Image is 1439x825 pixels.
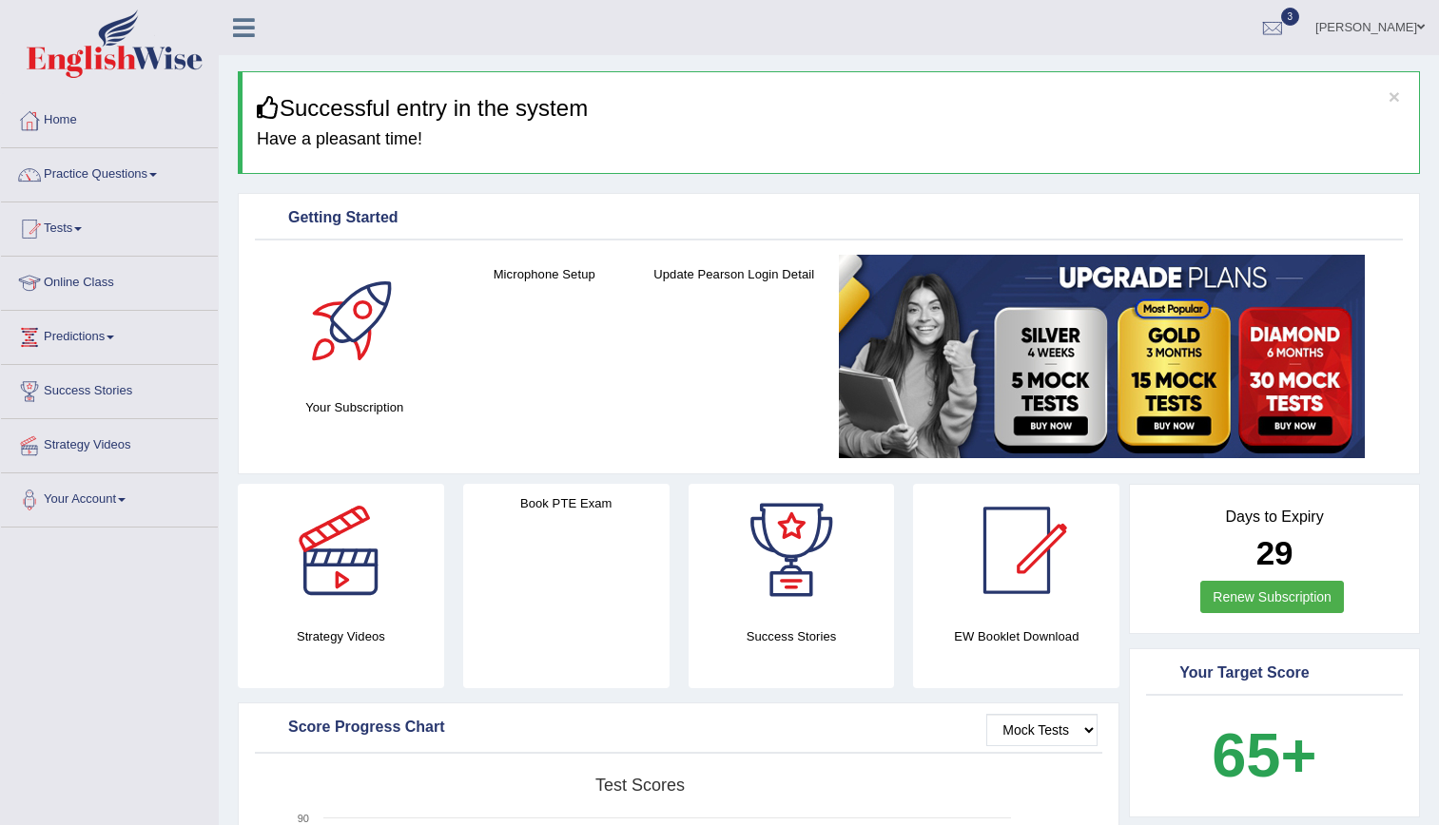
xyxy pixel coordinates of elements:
a: Renew Subscription [1200,581,1344,613]
div: Getting Started [260,204,1398,233]
a: Predictions [1,311,218,358]
h4: Success Stories [689,626,895,646]
div: Your Target Score [1151,660,1398,688]
h4: Microphone Setup [459,264,631,284]
div: Score Progress Chart [260,714,1098,742]
a: Your Account [1,473,218,521]
h4: Book PTE Exam [463,493,670,513]
b: 29 [1256,534,1293,571]
h4: Update Pearson Login Detail [649,264,820,284]
h3: Successful entry in the system [257,96,1405,121]
a: Home [1,94,218,142]
text: 90 [298,813,309,824]
h4: Your Subscription [269,397,440,417]
h4: Days to Expiry [1151,508,1398,526]
a: Practice Questions [1,148,218,196]
h4: Have a pleasant time! [257,130,1405,149]
h4: EW Booklet Download [913,626,1119,646]
tspan: Test scores [595,776,685,795]
span: 3 [1281,8,1300,26]
img: small5.jpg [839,255,1365,458]
h4: Strategy Videos [238,626,444,646]
a: Online Class [1,257,218,304]
button: × [1389,86,1400,106]
a: Tests [1,202,218,250]
b: 65+ [1212,720,1316,790]
a: Success Stories [1,365,218,412]
a: Strategy Videos [1,419,218,467]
